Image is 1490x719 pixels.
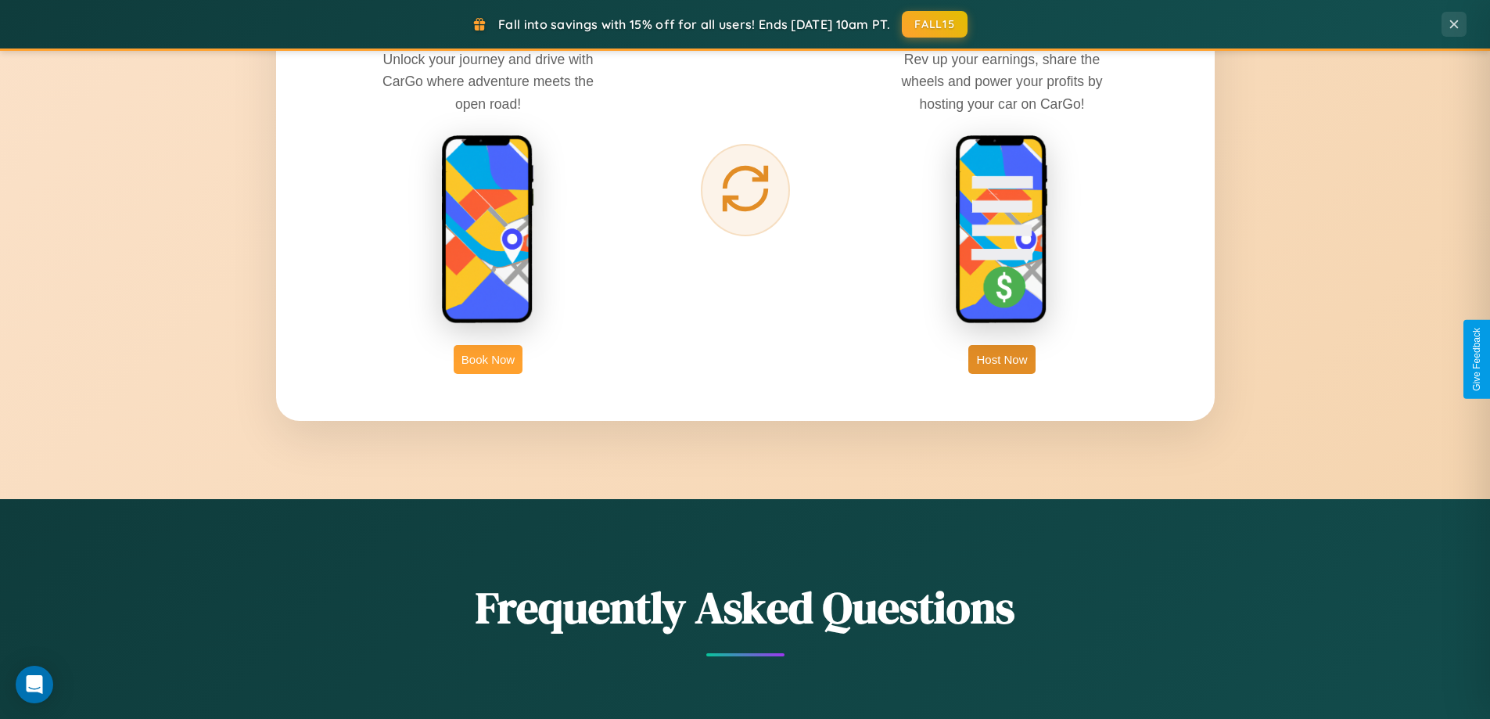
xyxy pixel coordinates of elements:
p: Rev up your earnings, share the wheels and power your profits by hosting your car on CarGo! [885,49,1119,114]
div: Open Intercom Messenger [16,666,53,703]
button: Host Now [968,345,1035,374]
img: host phone [955,135,1049,325]
button: FALL15 [902,11,968,38]
h2: Frequently Asked Questions [276,577,1215,638]
button: Book Now [454,345,522,374]
img: rent phone [441,135,535,325]
span: Fall into savings with 15% off for all users! Ends [DATE] 10am PT. [498,16,890,32]
div: Give Feedback [1471,328,1482,391]
p: Unlock your journey and drive with CarGo where adventure meets the open road! [371,49,605,114]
